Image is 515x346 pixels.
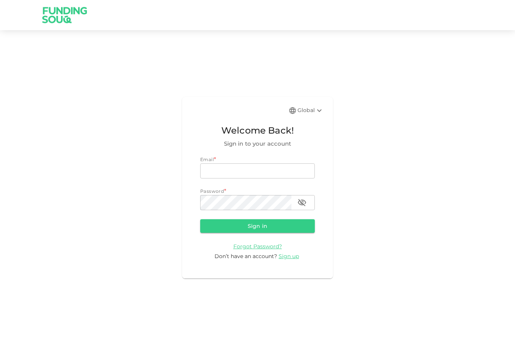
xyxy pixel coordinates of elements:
div: Global [297,106,324,115]
span: Password [200,188,224,194]
span: Sign in to your account [200,139,315,148]
span: Email [200,157,214,162]
span: Forgot Password? [233,243,282,250]
span: Sign up [279,253,299,260]
a: Forgot Password? [233,243,282,250]
span: Don’t have an account? [215,253,277,260]
input: password [200,195,291,210]
button: Sign in [200,219,315,233]
span: Welcome Back! [200,123,315,138]
input: email [200,163,315,178]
